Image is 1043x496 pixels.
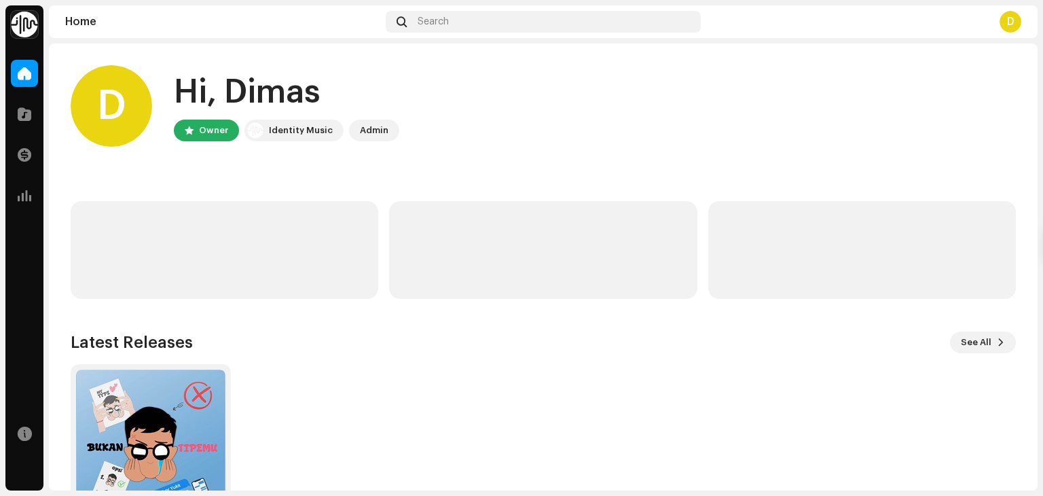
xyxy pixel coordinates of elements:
[199,122,228,139] div: Owner
[418,16,449,27] span: Search
[11,11,38,38] img: 0f74c21f-6d1c-4dbc-9196-dbddad53419e
[1000,11,1021,33] div: D
[71,332,193,353] h3: Latest Releases
[360,122,388,139] div: Admin
[950,332,1016,353] button: See All
[269,122,333,139] div: Identity Music
[174,71,399,114] div: Hi, Dimas
[65,16,380,27] div: Home
[71,65,152,147] div: D
[961,329,991,356] span: See All
[247,122,263,139] img: 0f74c21f-6d1c-4dbc-9196-dbddad53419e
